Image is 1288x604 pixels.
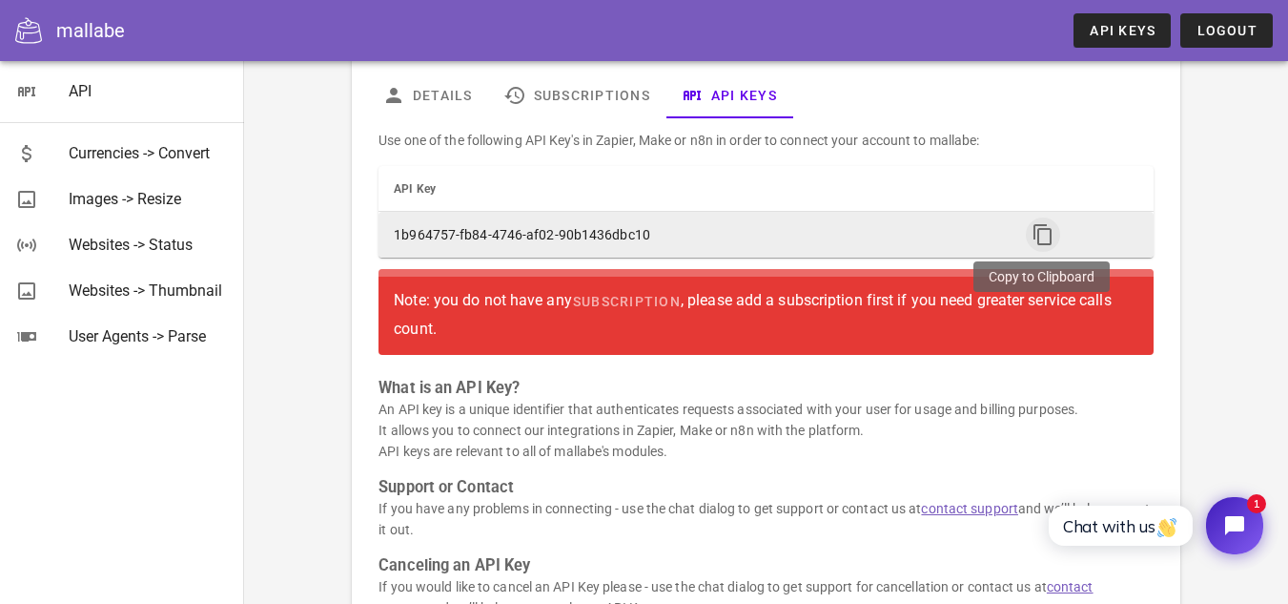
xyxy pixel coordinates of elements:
div: Note: you do not have any , please add a subscription first if you need greater service calls count. [394,284,1137,340]
div: Websites -> Status [69,236,229,254]
h3: Canceling an API Key [378,555,1153,576]
span: Logout [1196,23,1257,38]
p: An API key is a unique identifier that authenticates requests associated with your user for usage... [378,399,1153,462]
a: contact support [921,501,1018,516]
p: Use one of the following API Key's in Zapier, Make or n8n in order to connect your account to mal... [378,130,1153,151]
button: Logout [1180,13,1273,48]
a: subscription [572,284,681,319]
a: API Keys [1073,13,1171,48]
span: API Key [394,182,436,196]
h3: Support or Contact [378,477,1153,498]
div: User Agents -> Parse [69,327,229,345]
iframe: Tidio Chat [1028,481,1279,571]
a: Details [367,73,488,118]
th: API Key: Not sorted. Activate to sort ascending. [378,166,1011,212]
span: API Keys [1089,23,1155,38]
p: If you have any problems in connecting - use the chat dialog to get support or contact us at and ... [378,498,1153,540]
h3: What is an API Key? [378,378,1153,399]
div: mallabe [56,16,125,45]
td: 1b964757-fb84-4746-af02-90b1436dbc10 [378,212,1011,258]
div: API [69,82,229,100]
div: Websites -> Thumbnail [69,281,229,300]
a: API Keys [665,73,792,118]
div: Currencies -> Convert [69,144,229,162]
div: Images -> Resize [69,190,229,208]
a: Subscriptions [488,73,665,118]
span: subscription [572,294,681,309]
